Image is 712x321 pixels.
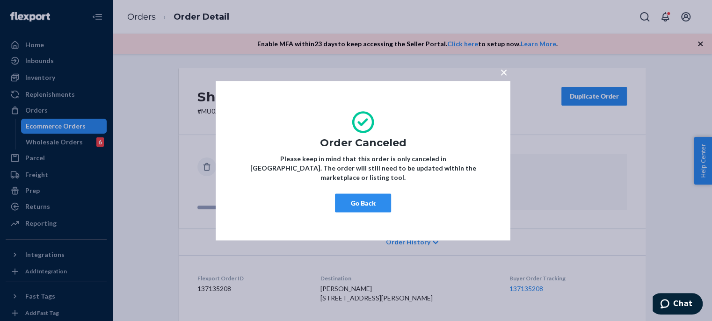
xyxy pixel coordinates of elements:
[250,155,476,181] strong: Please keep in mind that this order is only canceled in [GEOGRAPHIC_DATA]. The order will still n...
[500,64,508,80] span: ×
[335,193,391,212] button: Go Back
[244,137,482,149] h1: Order Canceled
[653,293,703,316] iframe: Opens a widget where you can chat to one of our agents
